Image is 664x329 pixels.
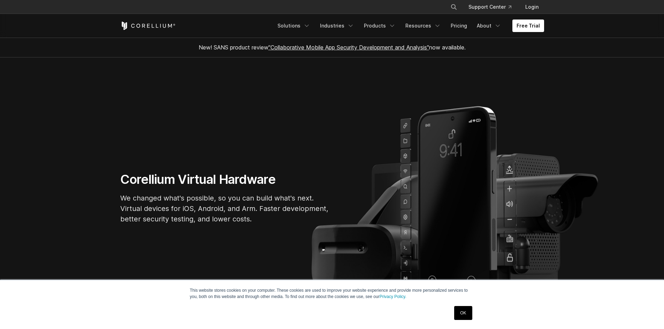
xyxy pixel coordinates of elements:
[463,1,517,13] a: Support Center
[199,44,466,51] span: New! SANS product review now available.
[442,1,544,13] div: Navigation Menu
[473,19,505,32] a: About
[190,287,474,300] p: This website stores cookies on your computer. These cookies are used to improve your website expe...
[448,1,460,13] button: Search
[380,294,406,299] a: Privacy Policy.
[120,172,329,187] h1: Corellium Virtual Hardware
[401,19,445,32] a: Resources
[268,44,429,51] a: "Collaborative Mobile App Security Development and Analysis"
[316,19,358,32] a: Industries
[520,1,544,13] a: Login
[512,19,544,32] a: Free Trial
[454,306,472,320] a: OK
[273,19,314,32] a: Solutions
[447,19,471,32] a: Pricing
[120,193,329,224] p: We changed what's possible, so you can build what's next. Virtual devices for iOS, Android, and A...
[360,19,400,32] a: Products
[120,22,176,30] a: Corellium Home
[273,19,544,32] div: Navigation Menu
